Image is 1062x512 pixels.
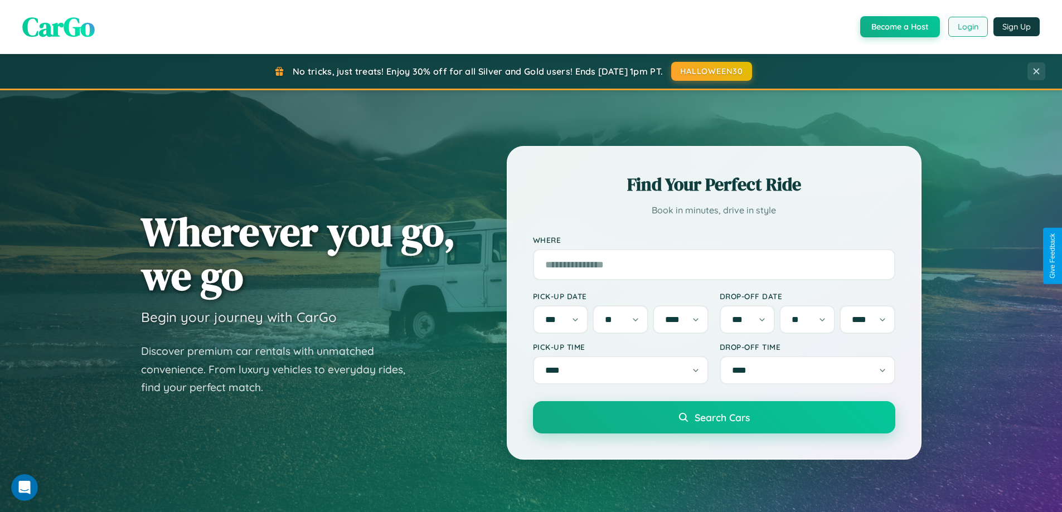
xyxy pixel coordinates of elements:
[860,16,940,37] button: Become a Host
[141,209,455,298] h1: Wherever you go, we go
[671,62,752,81] button: HALLOWEEN30
[533,172,895,197] h2: Find Your Perfect Ride
[533,291,709,301] label: Pick-up Date
[293,66,663,77] span: No tricks, just treats! Enjoy 30% off for all Silver and Gold users! Ends [DATE] 1pm PT.
[533,342,709,352] label: Pick-up Time
[533,235,895,245] label: Where
[11,474,38,501] iframe: Intercom live chat
[141,309,337,325] h3: Begin your journey with CarGo
[1049,233,1056,279] div: Give Feedback
[993,17,1040,36] button: Sign Up
[720,342,895,352] label: Drop-off Time
[141,342,420,397] p: Discover premium car rentals with unmatched convenience. From luxury vehicles to everyday rides, ...
[948,17,988,37] button: Login
[533,401,895,433] button: Search Cars
[695,411,750,423] span: Search Cars
[720,291,895,301] label: Drop-off Date
[22,8,95,45] span: CarGo
[533,202,895,218] p: Book in minutes, drive in style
